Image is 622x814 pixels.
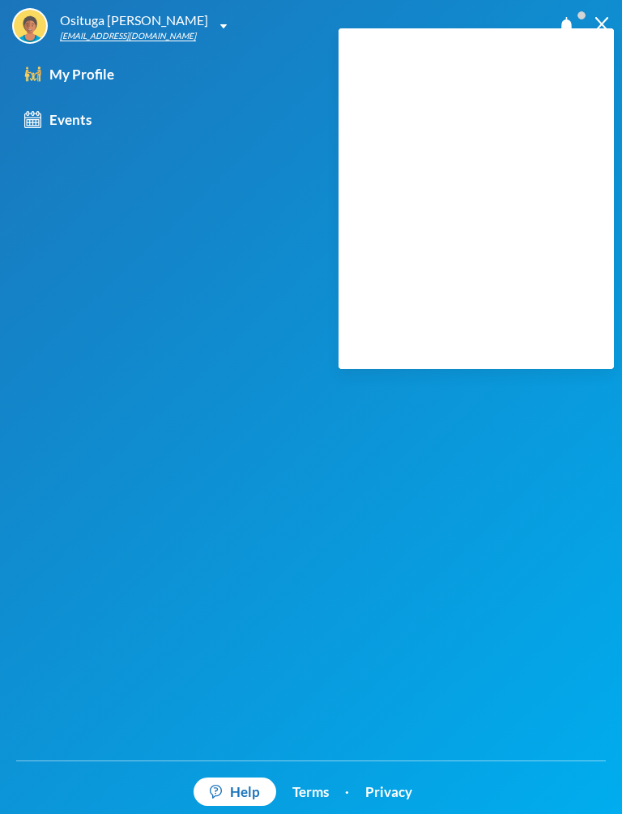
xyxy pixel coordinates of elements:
div: My Profile [24,64,114,85]
a: Terms [292,782,329,803]
div: Osituga [PERSON_NAME] [60,11,208,30]
a: Help [194,778,276,807]
img: STUDENT [14,10,46,42]
a: Privacy [365,782,412,803]
div: Events [24,109,92,131]
div: · [345,782,349,803]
